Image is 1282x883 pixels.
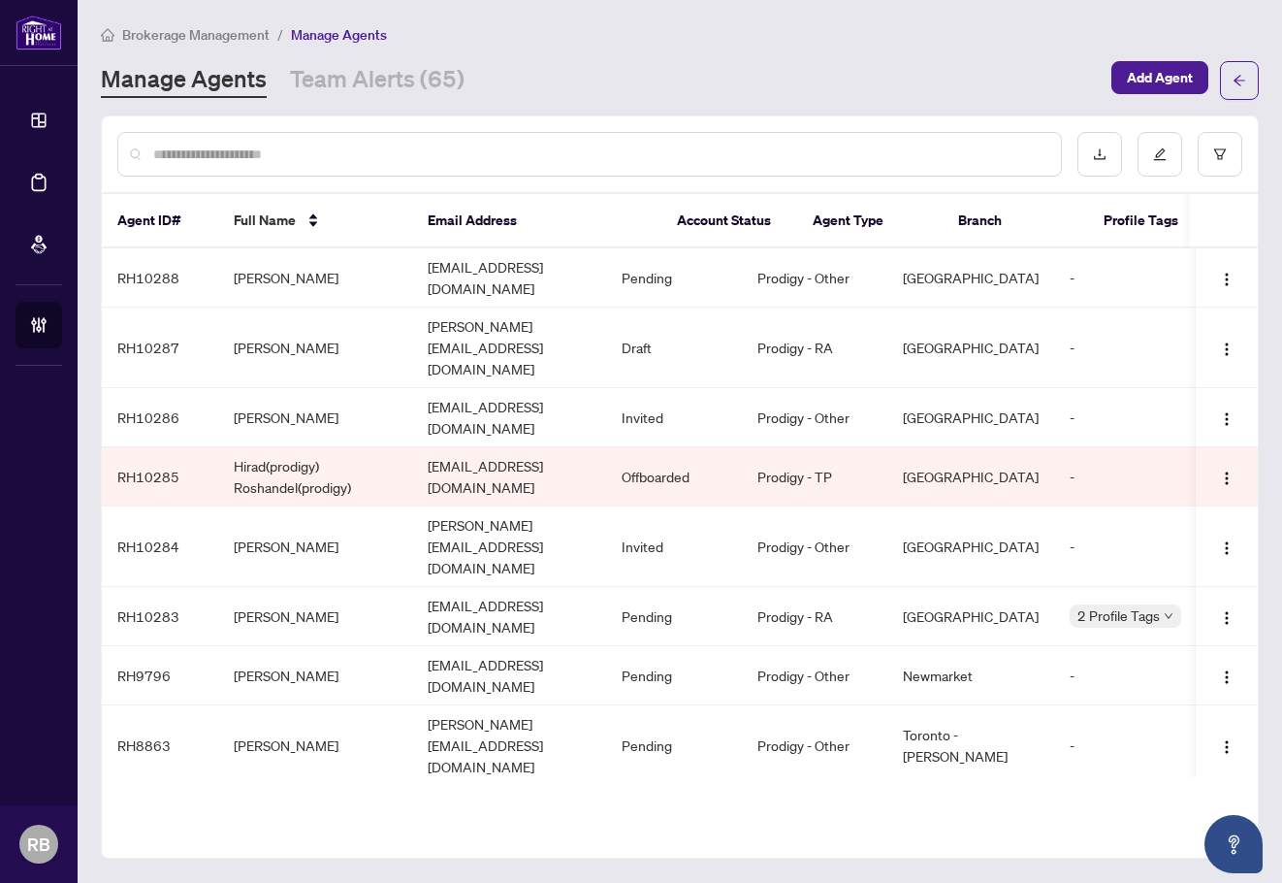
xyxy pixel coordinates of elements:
[1211,531,1242,562] button: Logo
[1211,601,1242,632] button: Logo
[1211,402,1242,433] button: Logo
[606,587,742,646] td: Pending
[412,646,606,705] td: [EMAIL_ADDRESS][DOMAIN_NAME]
[1211,660,1242,691] button: Logo
[1204,815,1263,873] button: Open asap
[606,646,742,705] td: Pending
[1219,610,1234,626] img: Logo
[291,26,387,44] span: Manage Agents
[1054,308,1219,388] td: -
[290,63,465,98] a: Team Alerts (65)
[1054,507,1219,587] td: -
[606,308,742,388] td: Draft
[102,705,218,786] td: RH8863
[1054,705,1219,786] td: -
[1219,739,1234,755] img: Logo
[742,308,887,388] td: Prodigy - RA
[218,646,412,705] td: [PERSON_NAME]
[1054,646,1219,705] td: -
[218,507,412,587] td: [PERSON_NAME]
[1211,332,1242,363] button: Logo
[101,63,267,98] a: Manage Agents
[102,194,218,248] th: Agent ID#
[1127,62,1193,93] span: Add Agent
[412,308,606,388] td: [PERSON_NAME][EMAIL_ADDRESS][DOMAIN_NAME]
[218,194,412,248] th: Full Name
[606,705,742,786] td: Pending
[606,447,742,507] td: Offboarded
[887,447,1054,507] td: [GEOGRAPHIC_DATA]
[218,308,412,388] td: [PERSON_NAME]
[742,447,887,507] td: Prodigy - TP
[27,831,50,858] span: RB
[1138,132,1182,177] button: edit
[102,248,218,308] td: RH10288
[1233,74,1246,87] span: arrow-left
[102,587,218,646] td: RH10283
[887,507,1054,587] td: [GEOGRAPHIC_DATA]
[122,26,270,44] span: Brokerage Management
[102,388,218,447] td: RH10286
[218,388,412,447] td: [PERSON_NAME]
[412,587,606,646] td: [EMAIL_ADDRESS][DOMAIN_NAME]
[1211,262,1242,293] button: Logo
[1054,248,1219,308] td: -
[412,507,606,587] td: [PERSON_NAME][EMAIL_ADDRESS][DOMAIN_NAME]
[742,388,887,447] td: Prodigy - Other
[887,388,1054,447] td: [GEOGRAPHIC_DATA]
[606,507,742,587] td: Invited
[1213,147,1227,161] span: filter
[277,23,283,46] li: /
[102,447,218,507] td: RH10285
[16,15,62,50] img: logo
[412,194,661,248] th: Email Address
[1054,447,1219,507] td: -
[1088,194,1253,248] th: Profile Tags
[1111,61,1208,94] button: Add Agent
[661,194,797,248] th: Account Status
[742,705,887,786] td: Prodigy - Other
[218,587,412,646] td: [PERSON_NAME]
[606,388,742,447] td: Invited
[412,705,606,786] td: [PERSON_NAME][EMAIL_ADDRESS][DOMAIN_NAME]
[218,447,412,507] td: Hirad(prodigy) Roshandel(prodigy)
[887,587,1054,646] td: [GEOGRAPHIC_DATA]
[606,248,742,308] td: Pending
[101,28,114,42] span: home
[218,705,412,786] td: [PERSON_NAME]
[742,587,887,646] td: Prodigy - RA
[742,646,887,705] td: Prodigy - Other
[1211,730,1242,761] button: Logo
[412,248,606,308] td: [EMAIL_ADDRESS][DOMAIN_NAME]
[943,194,1088,248] th: Branch
[218,248,412,308] td: [PERSON_NAME]
[1219,540,1234,556] img: Logo
[412,388,606,447] td: [EMAIL_ADDRESS][DOMAIN_NAME]
[742,248,887,308] td: Prodigy - Other
[1164,611,1173,621] span: down
[102,308,218,388] td: RH10287
[1093,147,1106,161] span: download
[1198,132,1242,177] button: filter
[102,646,218,705] td: RH9796
[887,308,1054,388] td: [GEOGRAPHIC_DATA]
[742,507,887,587] td: Prodigy - Other
[1153,147,1167,161] span: edit
[1077,132,1122,177] button: download
[102,507,218,587] td: RH10284
[1219,411,1234,427] img: Logo
[887,646,1054,705] td: Newmarket
[1219,342,1234,357] img: Logo
[1219,272,1234,287] img: Logo
[887,248,1054,308] td: [GEOGRAPHIC_DATA]
[1077,605,1160,627] span: 2 Profile Tags
[1054,388,1219,447] td: -
[412,447,606,507] td: [EMAIL_ADDRESS][DOMAIN_NAME]
[1219,670,1234,685] img: Logo
[887,705,1054,786] td: Toronto - [PERSON_NAME]
[234,210,296,231] span: Full Name
[1219,471,1234,486] img: Logo
[797,194,943,248] th: Agent Type
[1211,461,1242,492] button: Logo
